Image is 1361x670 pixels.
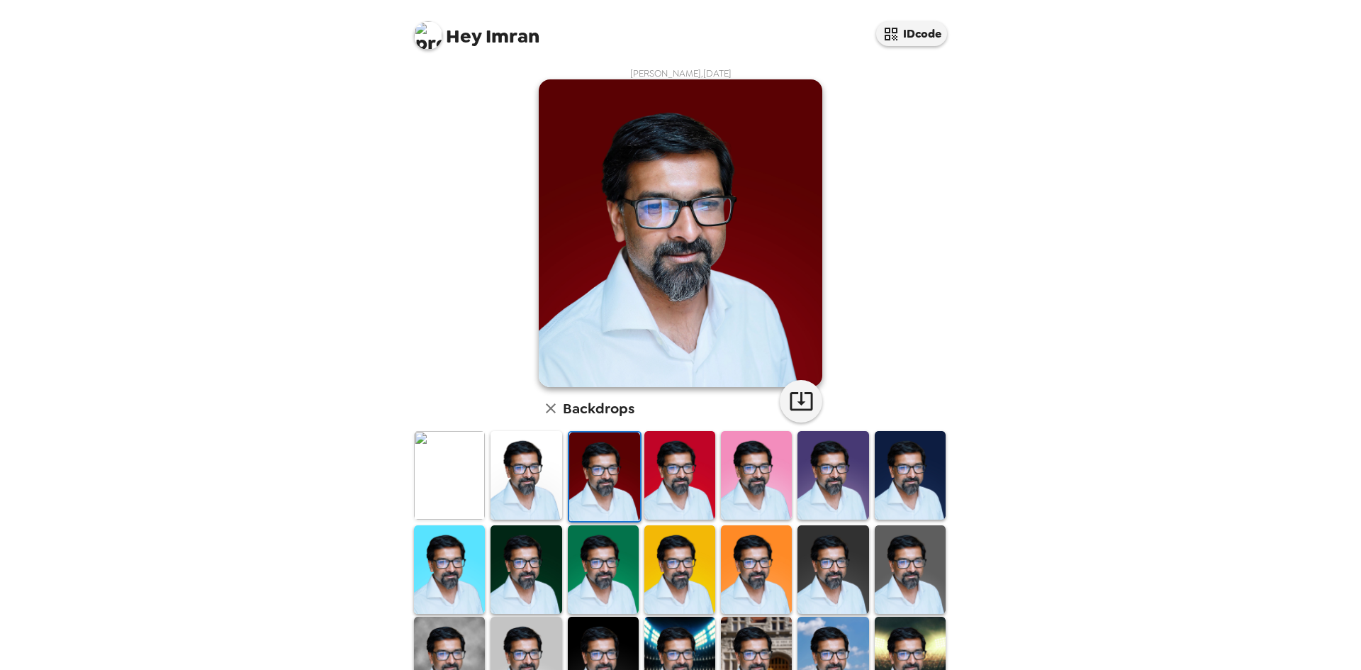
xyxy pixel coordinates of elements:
button: IDcode [876,21,947,46]
h6: Backdrops [563,397,634,420]
span: Hey [446,23,481,49]
span: Imran [414,14,539,46]
img: profile pic [414,21,442,50]
img: Original [414,431,485,520]
img: user [539,79,822,387]
span: [PERSON_NAME] , [DATE] [630,67,732,79]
